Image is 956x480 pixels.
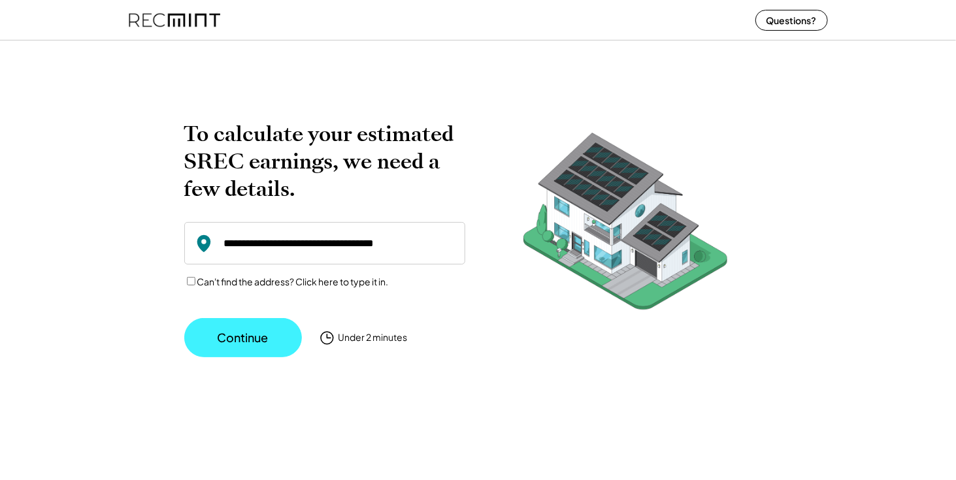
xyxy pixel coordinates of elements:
label: Can't find the address? Click here to type it in. [197,276,389,287]
button: Continue [184,318,302,357]
img: RecMintArtboard%207.png [498,120,753,330]
img: recmint-logotype%403x%20%281%29.jpeg [129,3,220,37]
div: Under 2 minutes [338,331,408,344]
button: Questions? [755,10,828,31]
h2: To calculate your estimated SREC earnings, we need a few details. [184,120,465,202]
